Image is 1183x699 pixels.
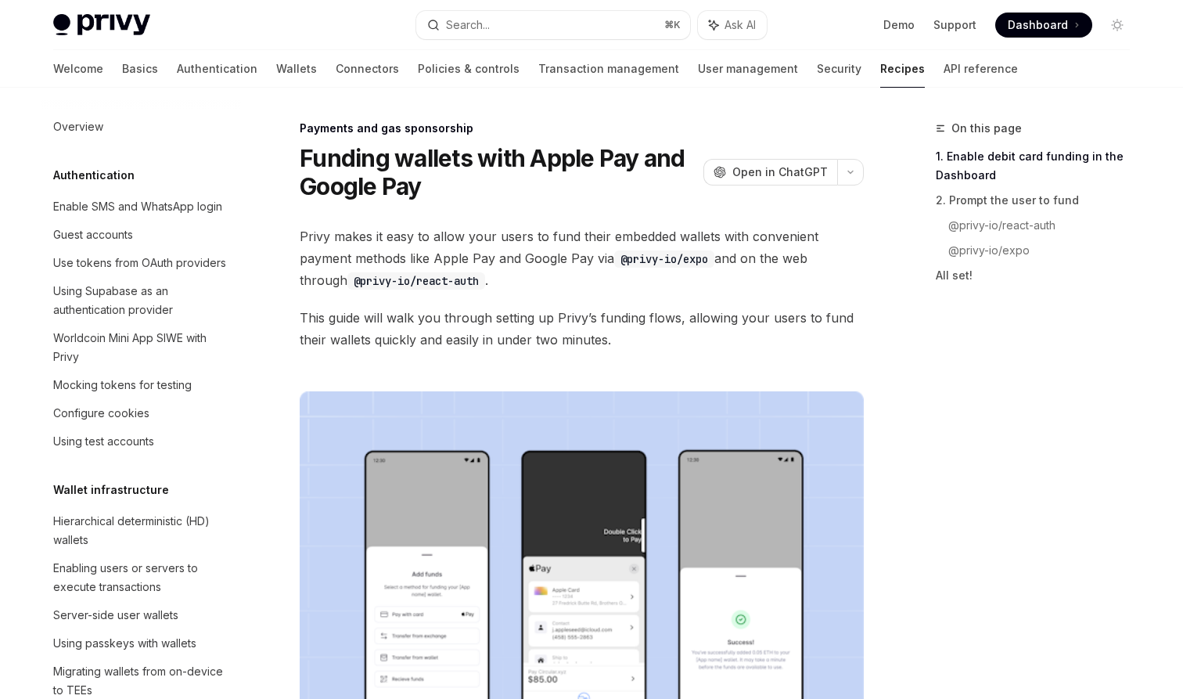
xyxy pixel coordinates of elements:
div: Server-side user wallets [53,606,178,625]
a: Using Supabase as an authentication provider [41,277,241,324]
a: Security [817,50,861,88]
a: Mocking tokens for testing [41,371,241,399]
a: Use tokens from OAuth providers [41,249,241,277]
a: Support [933,17,976,33]
span: Ask AI [725,17,756,33]
div: Enable SMS and WhatsApp login [53,197,222,216]
a: Authentication [177,50,257,88]
div: Using passkeys with wallets [53,634,196,653]
a: Guest accounts [41,221,241,249]
a: API reference [944,50,1018,88]
div: Worldcoin Mini App SIWE with Privy [53,329,232,366]
a: Welcome [53,50,103,88]
a: Overview [41,113,241,141]
a: Recipes [880,50,925,88]
button: Ask AI [698,11,767,39]
a: Wallets [276,50,317,88]
div: Overview [53,117,103,136]
a: Using passkeys with wallets [41,629,241,658]
a: @privy-io/expo [948,238,1142,263]
a: Enable SMS and WhatsApp login [41,193,241,221]
div: Payments and gas sponsorship [300,121,864,136]
div: Using Supabase as an authentication provider [53,282,232,319]
div: Using test accounts [53,432,154,451]
h5: Wallet infrastructure [53,481,169,499]
div: Guest accounts [53,225,133,244]
a: Hierarchical deterministic (HD) wallets [41,507,241,554]
span: On this page [951,119,1022,138]
span: ⌘ K [664,19,681,31]
a: Transaction management [538,50,679,88]
div: Search... [446,16,490,34]
button: Open in ChatGPT [703,159,837,186]
a: 1. Enable debit card funding in the Dashboard [936,144,1142,188]
a: Dashboard [995,13,1092,38]
code: @privy-io/react-auth [347,272,485,290]
a: Basics [122,50,158,88]
a: 2. Prompt the user to fund [936,188,1142,213]
a: Enabling users or servers to execute transactions [41,554,241,601]
h5: Authentication [53,166,135,185]
a: Configure cookies [41,399,241,427]
a: Demo [883,17,915,33]
a: Server-side user wallets [41,601,241,629]
a: Using test accounts [41,427,241,456]
a: All set! [936,263,1142,288]
div: Enabling users or servers to execute transactions [53,559,232,596]
span: Dashboard [1008,17,1068,33]
code: @privy-io/expo [614,250,714,268]
a: User management [698,50,798,88]
button: Search...⌘K [416,11,690,39]
button: Toggle dark mode [1105,13,1130,38]
a: Worldcoin Mini App SIWE with Privy [41,324,241,371]
span: This guide will walk you through setting up Privy’s funding flows, allowing your users to fund th... [300,307,864,351]
a: Connectors [336,50,399,88]
div: Mocking tokens for testing [53,376,192,395]
div: Configure cookies [53,404,149,423]
h1: Funding wallets with Apple Pay and Google Pay [300,144,697,200]
span: Open in ChatGPT [732,164,828,180]
img: light logo [53,14,150,36]
a: @privy-io/react-auth [948,213,1142,238]
span: Privy makes it easy to allow your users to fund their embedded wallets with convenient payment me... [300,225,864,291]
a: Policies & controls [418,50,520,88]
div: Hierarchical deterministic (HD) wallets [53,512,232,549]
div: Use tokens from OAuth providers [53,254,226,272]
